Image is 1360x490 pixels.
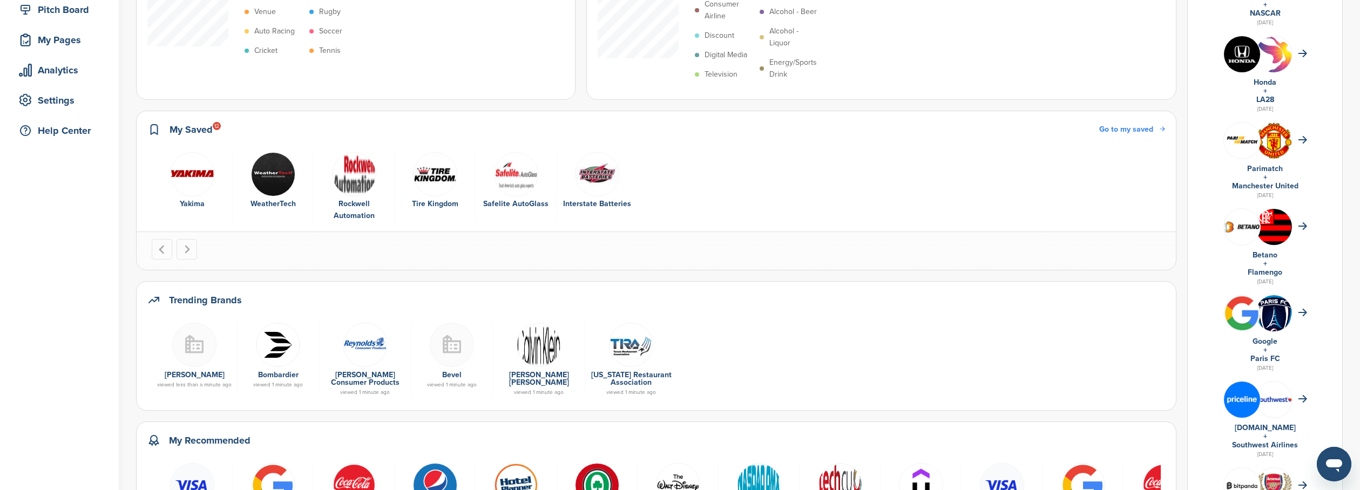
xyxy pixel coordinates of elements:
img: Rcp [343,323,387,367]
div: viewed 1 minute ago [243,382,313,387]
a: Open uri20141112 50798 1nxp21b Safelite AutoGlass [481,152,551,210]
div: 1 of 6 [152,152,233,222]
span: Go to my saved [1099,125,1153,134]
img: Paris fc logo.svg [1256,295,1292,338]
div: 12 [213,122,221,130]
img: Kln5su0v 400x400 [1224,36,1260,72]
img: Open uri20141112 50798 1250j5t [609,323,653,367]
img: Bwupxdxo 400x400 [1224,295,1260,331]
div: Analytics [16,60,108,80]
div: viewed 1 minute ago [324,390,405,395]
a: + [1263,432,1267,441]
a: Bevel [442,370,462,379]
div: Rockwell Automation [319,198,389,222]
img: Iehbodh 400x400 [256,323,300,367]
a: + [1263,86,1267,96]
img: Buildingmissing [430,323,474,367]
a: + [1263,259,1267,268]
p: Alcohol - Beer [769,6,817,18]
a: Manchester United [1232,181,1298,190]
p: Rugby [319,6,341,18]
img: Data [517,323,561,367]
a: Flamengo [1248,268,1282,277]
a: Parimatch [1247,164,1283,173]
a: LA28 [1256,95,1274,104]
button: Next slide [177,239,197,260]
a: Help Center [11,118,108,143]
img: Buildingmissing [172,323,216,367]
div: [DATE] [1199,450,1331,459]
p: Cricket [254,45,278,57]
a: [DOMAIN_NAME] [1235,423,1296,432]
a: [US_STATE] Restaurant Association [591,370,672,387]
a: Data Tire Kingdom [400,152,470,210]
div: Yakima [157,198,227,210]
a: Paris FC [1250,354,1280,363]
div: Settings [16,91,108,110]
img: Data [332,152,376,196]
img: Open uri20141112 50798 1nxp21b [494,152,538,196]
p: Alcohol - Liquor [769,25,819,49]
a: Go to my saved [1099,124,1165,135]
div: viewed 1 minute ago [498,390,579,395]
h2: My Saved [170,122,213,137]
p: Auto Racing [254,25,295,37]
img: Ig6ldnjt 400x400 [1224,382,1260,418]
a: Open uri20141112 50798 1250j5t [591,323,672,366]
p: Tennis [319,45,341,57]
a: Data Rockwell Automation [319,152,389,222]
div: viewed 1 minute ago [591,390,672,395]
p: Soccer [319,25,342,37]
div: My Pages [16,30,108,50]
a: Data [498,323,579,366]
div: 5 of 6 [476,152,557,222]
div: Safelite AutoGlass [481,198,551,210]
a: Bombardier [258,370,299,379]
a: Analytics [11,58,108,83]
a: Betano [1253,250,1277,260]
a: Data Interstate Batteries [562,152,632,210]
div: [DATE] [1199,363,1331,373]
img: Southwest airlines logo 2014.svg [1256,397,1292,402]
a: Wea WeatherTech [238,152,308,210]
a: + [1263,345,1267,355]
a: [PERSON_NAME] Consumer Products [331,370,400,387]
p: Digital Media [705,49,747,61]
h2: Trending Brands [169,292,242,308]
a: NASCAR [1250,9,1281,18]
a: Buildingmissing [417,323,487,366]
a: Buildingmissing [157,323,232,366]
a: Rcp [324,323,405,366]
div: Tire Kingdom [400,198,470,210]
div: viewed 1 minute ago [417,382,487,387]
div: 4 of 6 [395,152,476,222]
a: Honda [1254,78,1276,87]
div: [DATE] [1199,104,1331,114]
div: [DATE] [1199,190,1331,200]
p: Energy/Sports Drink [769,57,819,80]
img: Wea [251,152,295,196]
div: [DATE] [1199,18,1331,28]
a: [PERSON_NAME] [PERSON_NAME] [509,370,569,387]
p: Discount [705,30,734,42]
div: 3 of 6 [314,152,395,222]
a: [PERSON_NAME] [165,370,225,379]
div: Help Center [16,121,108,140]
a: Settings [11,88,108,113]
p: Television [705,69,737,80]
img: Open uri20141112 64162 1lb1st5?1415809441 [1256,122,1292,159]
button: Go to last slide [152,239,172,260]
a: Southwest Airlines [1232,440,1298,450]
a: Google [1253,337,1277,346]
h2: My Recommended [169,433,251,448]
div: Interstate Batteries [562,198,632,210]
div: viewed less than a minute ago [157,382,232,387]
a: + [1263,173,1267,182]
img: Data [413,152,457,196]
img: Data [575,152,619,196]
div: [DATE] [1199,277,1331,287]
iframe: Button to launch messaging window [1317,447,1351,481]
a: Iehbodh 400x400 [243,323,313,366]
a: My Pages [11,28,108,52]
div: WeatherTech [238,198,308,210]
